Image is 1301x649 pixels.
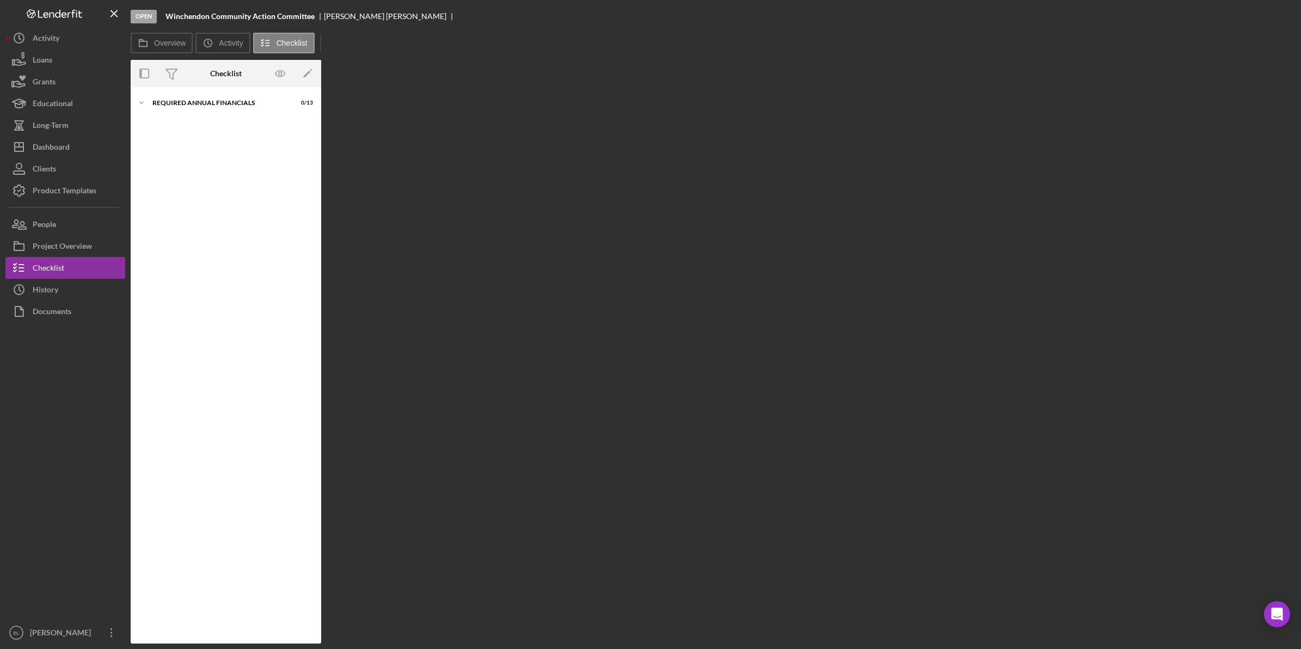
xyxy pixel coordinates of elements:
div: Dashboard [33,136,70,161]
div: Loans [33,49,52,74]
b: Winchendon Community Action Committee [165,12,315,21]
button: Loans [5,49,125,71]
button: Dashboard [5,136,125,158]
div: Documents [33,301,71,325]
div: Educational [33,93,73,117]
button: History [5,279,125,301]
div: 0 / 13 [293,100,313,106]
button: Activity [195,33,250,53]
div: Checklist [210,69,242,78]
button: Project Overview [5,235,125,257]
div: Checklist [33,257,64,281]
label: Activity [219,39,243,47]
button: Long-Term [5,114,125,136]
button: Overview [131,33,193,53]
button: Grants [5,71,125,93]
div: History [33,279,58,303]
div: Open [131,10,157,23]
label: Checklist [277,39,308,47]
label: Overview [154,39,186,47]
div: Long-Term [33,114,69,139]
button: Activity [5,27,125,49]
div: [PERSON_NAME] [PERSON_NAME] [324,12,456,21]
div: People [33,213,56,238]
div: Product Templates [33,180,96,204]
button: BL[PERSON_NAME] [5,622,125,644]
div: Project Overview [33,235,92,260]
div: Grants [33,71,56,95]
button: Clients [5,158,125,180]
button: Documents [5,301,125,322]
div: Open Intercom Messenger [1264,601,1290,627]
button: People [5,213,125,235]
text: BL [13,630,20,636]
div: Required Annual Financials [152,100,286,106]
button: Educational [5,93,125,114]
button: Checklist [5,257,125,279]
div: [PERSON_NAME] [27,622,98,646]
button: Product Templates [5,180,125,201]
div: Clients [33,158,56,182]
button: Checklist [253,33,315,53]
div: Activity [33,27,59,52]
